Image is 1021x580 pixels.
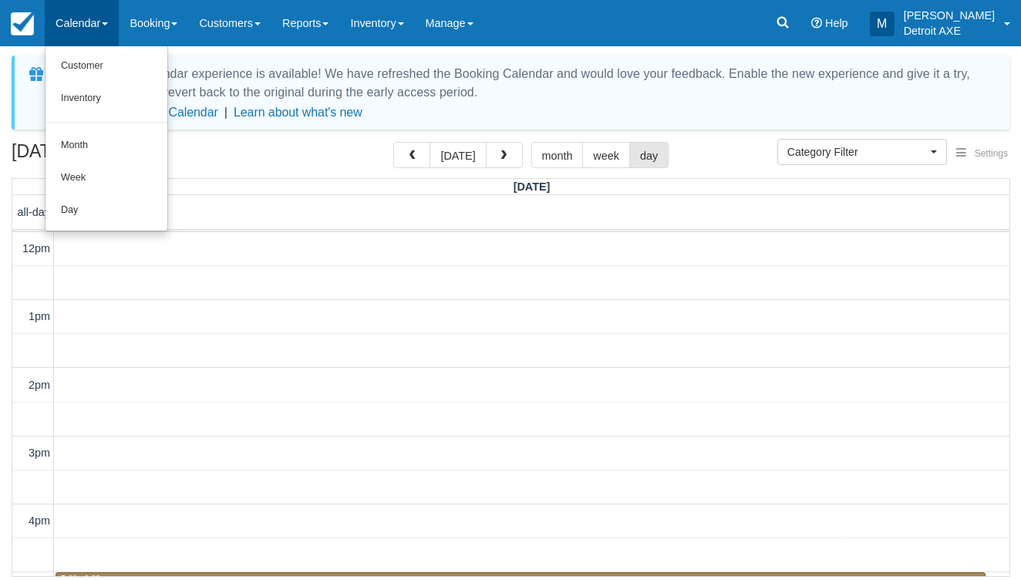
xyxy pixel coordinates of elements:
[45,194,167,227] a: Day
[787,144,927,160] span: Category Filter
[629,142,669,168] button: day
[52,105,218,120] button: Enable New Booking Calendar
[45,50,167,83] a: Customer
[45,46,168,231] ul: Calendar
[531,142,584,168] button: month
[29,310,50,322] span: 1pm
[904,8,995,23] p: [PERSON_NAME]
[870,12,895,36] div: M
[45,83,167,115] a: Inventory
[947,143,1017,165] button: Settings
[514,180,551,193] span: [DATE]
[29,379,50,391] span: 2pm
[234,106,362,119] a: Learn about what's new
[904,23,995,39] p: Detroit AXE
[12,142,207,170] h2: [DATE]
[582,142,630,168] button: week
[777,139,947,165] button: Category Filter
[22,242,50,255] span: 12pm
[18,206,50,218] span: all-day
[45,162,167,194] a: Week
[430,142,486,168] button: [DATE]
[825,17,848,29] span: Help
[811,18,822,29] i: Help
[29,514,50,527] span: 4pm
[29,447,50,459] span: 3pm
[45,130,167,162] a: Month
[52,65,991,102] div: A new Booking Calendar experience is available! We have refreshed the Booking Calendar and would ...
[975,148,1008,159] span: Settings
[11,12,34,35] img: checkfront-main-nav-mini-logo.png
[224,106,227,119] span: |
